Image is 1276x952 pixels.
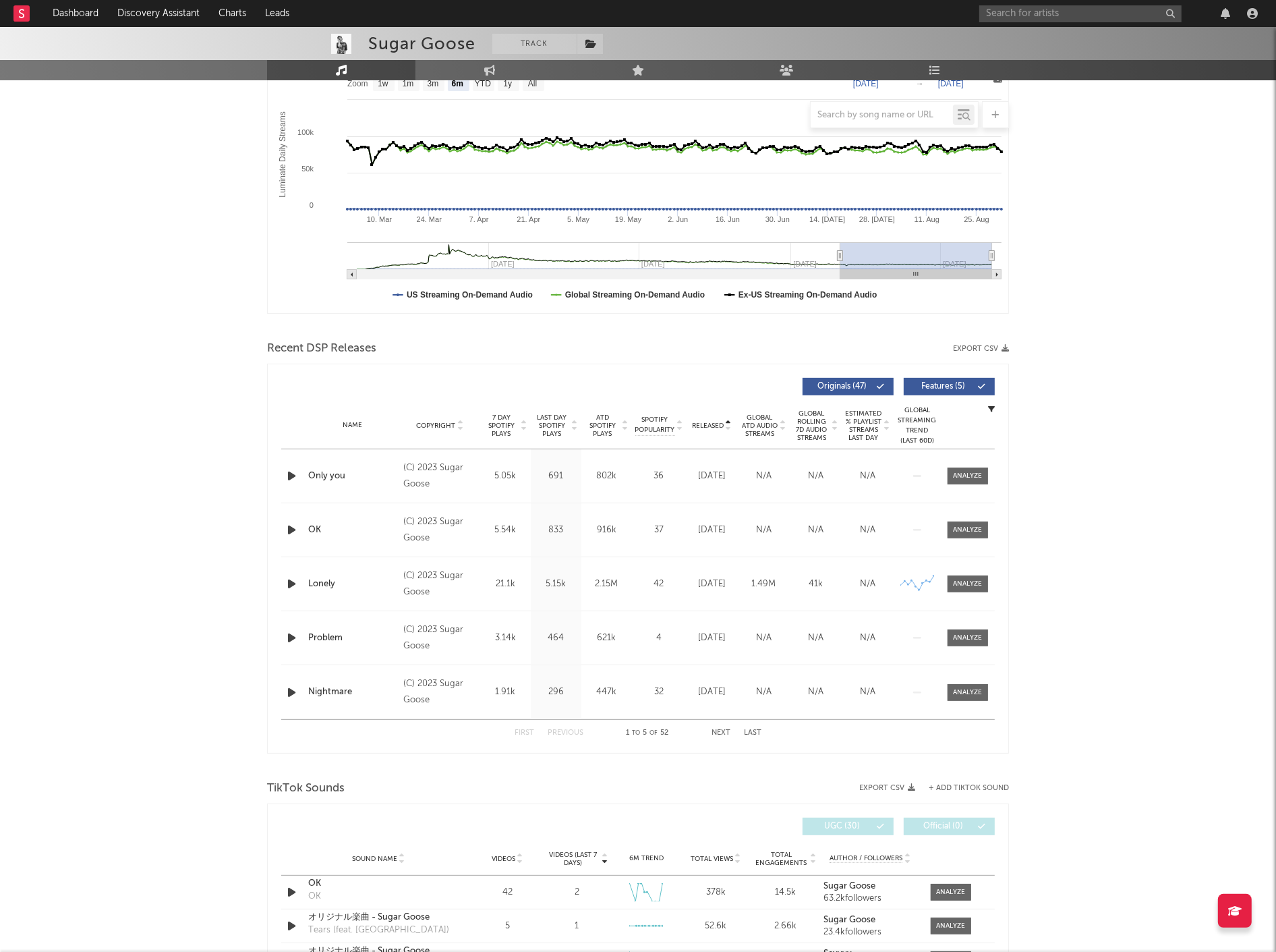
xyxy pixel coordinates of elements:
[378,80,388,89] text: 1w
[308,420,397,430] div: Name
[793,685,838,699] div: N/A
[845,632,890,645] div: N/A
[765,215,790,223] text: 30. Jun
[503,80,512,89] text: 1y
[793,632,838,645] div: N/A
[915,785,1009,792] button: + Add TikTok Sound
[979,5,1182,22] input: Search for artists
[811,110,953,121] input: Search by song name or URL
[528,80,537,89] text: All
[793,578,838,591] div: 41k
[744,729,761,737] button: Last
[859,784,915,792] button: Export CSV
[689,578,734,591] div: [DATE]
[585,470,629,483] div: 802k
[904,378,995,395] button: Features(5)
[347,80,368,89] text: Zoom
[469,215,489,223] text: 7. Apr
[278,111,287,197] text: Luminate Daily Streams
[297,128,314,136] text: 100k
[308,911,449,924] a: オリジナル楽曲 - Sugar Goose
[403,676,477,708] div: (C) 2023 Sugar Goose
[741,524,786,537] div: N/A
[685,920,747,933] div: 52.6k
[811,383,873,391] span: Originals ( 47 )
[811,822,873,831] span: UGC ( 30 )
[668,215,688,223] text: 2. Jun
[308,578,397,591] a: Lonely
[754,851,809,867] span: Total Engagements
[650,730,658,736] span: of
[685,886,747,899] div: 378k
[929,785,1009,792] button: + Add TikTok Sound
[964,215,989,223] text: 25. Aug
[308,470,397,483] a: Only you
[823,916,917,925] a: Sugar Goose
[689,524,734,537] div: [DATE]
[484,414,519,438] span: 7 Day Spotify Plays
[308,924,449,937] div: Tears (feat. [GEOGRAPHIC_DATA])
[793,524,838,537] div: N/A
[633,730,641,736] span: to
[635,632,683,645] div: 4
[585,414,620,438] span: ATD Spotify Plays
[308,524,397,537] div: OK
[689,470,734,483] div: [DATE]
[308,877,449,891] a: OK
[635,524,683,537] div: 37
[845,524,890,537] div: N/A
[403,460,477,493] div: (C) 2023 Sugar Goose
[823,916,875,924] strong: Sugar Goose
[416,422,455,430] span: Copyright
[492,34,577,54] button: Track
[517,215,540,223] text: 21. Apr
[534,632,578,645] div: 464
[403,568,477,600] div: (C) 2023 Sugar Goose
[575,886,579,899] div: 2
[915,215,939,223] text: 11. Aug
[615,215,642,223] text: 19. May
[692,422,724,430] span: Released
[823,882,917,891] a: Sugar Goose
[352,855,397,863] span: Sound Name
[301,165,314,173] text: 50k
[754,886,817,899] div: 14.5k
[484,470,527,483] div: 5.05k
[534,685,578,699] div: 296
[830,854,902,863] span: Author / Followers
[635,415,675,435] span: Spotify Popularity
[268,43,1008,313] svg: Luminate Daily Consumption
[546,851,600,867] span: Videos (last 7 days)
[417,215,442,223] text: 24. Mar
[635,470,683,483] div: 36
[515,729,534,737] button: First
[610,725,685,741] div: 1 5 52
[859,215,895,223] text: 28. [DATE]
[615,853,678,864] div: 6M Trend
[476,886,539,899] div: 42
[585,632,629,645] div: 621k
[689,685,734,699] div: [DATE]
[897,405,937,446] div: Global Streaming Trend (Last 60D)
[635,685,683,699] div: 32
[738,290,877,300] text: Ex-US Streaming On-Demand Audio
[534,578,578,591] div: 5.15k
[484,578,527,591] div: 21.1k
[845,470,890,483] div: N/A
[689,632,734,645] div: [DATE]
[712,729,730,737] button: Next
[308,685,397,699] a: Nightmare
[484,524,527,537] div: 5.54k
[452,80,463,89] text: 6m
[403,622,477,654] div: (C) 2023 Sugar Goose
[741,578,786,591] div: 1.49M
[267,341,376,357] span: Recent DSP Releases
[916,79,924,88] text: →
[793,410,830,442] span: Global Rolling 7D Audio Streams
[793,470,838,483] div: N/A
[741,632,786,645] div: N/A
